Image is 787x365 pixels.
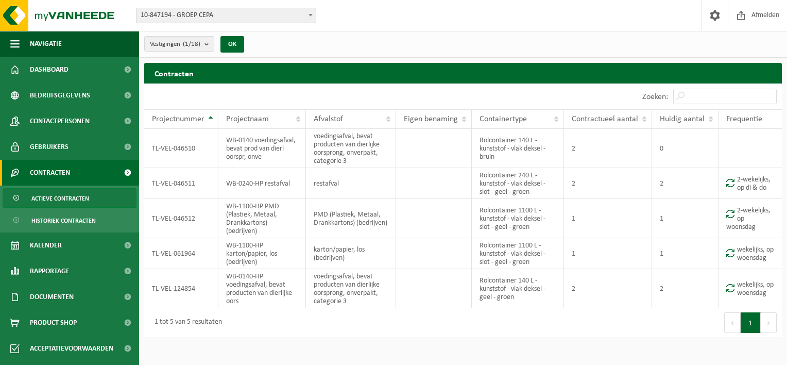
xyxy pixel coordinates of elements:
td: WB-0140-HP voedingsafval, bevat producten van dierlijke oors [218,269,305,308]
td: Rolcontainer 1100 L - kunststof - vlak deksel - slot - geel - groen [472,199,564,238]
td: WB-0140 voedingsafval, bevat prod van dierl oorspr, onve [218,129,305,168]
h2: Contracten [144,63,782,83]
span: 10-847194 - GROEP CEPA [136,8,316,23]
td: 1 [564,238,652,269]
span: Frequentie [726,115,762,123]
span: Contracten [30,160,70,186]
td: 2-wekelijks, op woensdag [718,199,782,238]
td: 2-wekelijks, op di & do [718,168,782,199]
td: 2 [652,269,718,308]
label: Zoeken: [642,93,668,101]
td: Rolcontainer 140 L - kunststof - vlak deksel - geel - groen [472,269,564,308]
span: Eigen benaming [404,115,458,123]
td: 1 [652,238,718,269]
count: (1/18) [183,41,200,47]
span: Acceptatievoorwaarden [30,336,113,361]
td: 2 [564,269,652,308]
td: voedingsafval, bevat producten van dierlijke oorsprong, onverpakt, categorie 3 [306,269,397,308]
span: Contractueel aantal [572,115,638,123]
span: Actieve contracten [31,189,89,208]
td: karton/papier, los (bedrijven) [306,238,397,269]
span: Huidig aantal [660,115,705,123]
button: 1 [741,312,761,333]
a: Actieve contracten [3,188,136,208]
td: TL-VEL-124854 [144,269,218,308]
span: Vestigingen [150,37,200,52]
td: WB-0240-HP restafval [218,168,305,199]
td: TL-VEL-046511 [144,168,218,199]
span: Bedrijfsgegevens [30,82,90,108]
button: Next [761,312,777,333]
td: restafval [306,168,397,199]
td: 2 [564,129,652,168]
button: OK [220,36,244,53]
td: 2 [564,168,652,199]
td: wekelijks, op woensdag [718,269,782,308]
span: Contactpersonen [30,108,90,134]
span: Product Shop [30,310,77,336]
td: voedingsafval, bevat producten van dierlijke oorsprong, onverpakt, categorie 3 [306,129,397,168]
span: Projectnaam [226,115,269,123]
td: 1 [564,199,652,238]
span: Navigatie [30,31,62,57]
td: TL-VEL-046512 [144,199,218,238]
td: Rolcontainer 140 L - kunststof - vlak deksel - bruin [472,129,564,168]
td: 2 [652,168,718,199]
span: Dashboard [30,57,69,82]
button: Vestigingen(1/18) [144,36,214,52]
td: PMD (Plastiek, Metaal, Drankkartons) (bedrijven) [306,199,397,238]
td: WB-1100-HP karton/papier, los (bedrijven) [218,238,305,269]
td: WB-1100-HP PMD (Plastiek, Metaal, Drankkartons) (bedrijven) [218,199,305,238]
div: 1 tot 5 van 5 resultaten [149,313,222,332]
td: wekelijks, op woensdag [718,238,782,269]
span: Containertype [480,115,527,123]
td: Rolcontainer 240 L - kunststof - vlak deksel - slot - geel - groen [472,168,564,199]
span: Documenten [30,284,74,310]
span: Rapportage [30,258,70,284]
span: Afvalstof [314,115,343,123]
span: Gebruikers [30,134,69,160]
td: TL-VEL-061964 [144,238,218,269]
td: TL-VEL-046510 [144,129,218,168]
td: Rolcontainer 1100 L - kunststof - vlak deksel - slot - geel - groen [472,238,564,269]
span: Historiek contracten [31,211,96,230]
td: 0 [652,129,718,168]
span: Projectnummer [152,115,204,123]
button: Previous [724,312,741,333]
span: Kalender [30,233,62,258]
td: 1 [652,199,718,238]
a: Historiek contracten [3,210,136,230]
